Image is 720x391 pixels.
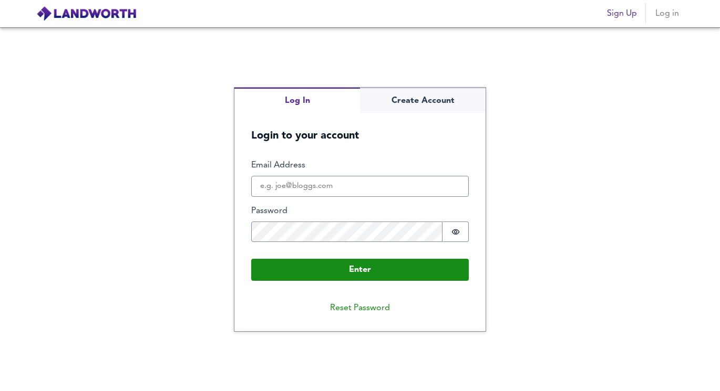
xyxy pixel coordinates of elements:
button: Sign Up [603,3,641,24]
label: Email Address [251,160,469,172]
button: Reset Password [322,298,398,319]
button: Show password [443,221,469,242]
button: Log in [650,3,684,24]
img: logo [36,6,137,22]
h5: Login to your account [234,113,486,143]
span: Log in [654,6,680,21]
button: Log In [234,88,360,113]
button: Enter [251,259,469,281]
span: Sign Up [607,6,637,21]
button: Create Account [360,88,486,113]
label: Password [251,205,469,217]
input: e.g. joe@bloggs.com [251,176,469,197]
